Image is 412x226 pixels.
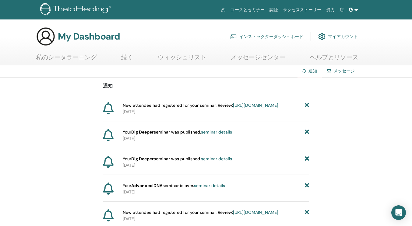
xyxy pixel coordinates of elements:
a: 続く [121,54,133,65]
a: ヘルプとリソース [310,54,358,65]
span: Your seminar was published. [123,156,232,162]
p: [DATE] [123,135,309,142]
img: cog.svg [318,31,326,42]
a: インストラクターダッシュボード [230,30,303,43]
img: generic-user-icon.jpg [36,27,55,46]
div: Open Intercom Messenger [391,205,406,220]
a: コースとセミナー [228,4,267,16]
a: 約 [219,4,228,16]
a: 私のシータラーニング [36,54,97,65]
p: [DATE] [123,162,309,169]
a: マイアカウント [318,30,358,43]
a: 店 [337,4,346,16]
strong: Dig Deeper [131,129,154,135]
a: seminar details [201,129,232,135]
span: New attendee had registered for your seminar. Review: [123,102,278,109]
a: 資力 [324,4,337,16]
a: [URL][DOMAIN_NAME] [233,210,278,215]
h3: My Dashboard [58,31,120,42]
a: ウィッシュリスト [158,54,206,65]
p: [DATE] [123,189,309,195]
a: メッセージセンター [231,54,285,65]
img: logo.png [40,3,113,17]
strong: Advanced DNA [131,183,163,188]
strong: Dig Deeper [131,156,154,162]
span: New attendee had registered for your seminar. Review: [123,209,278,216]
span: 通知 [308,68,317,74]
p: [DATE] [123,216,309,222]
p: [DATE] [123,109,309,115]
span: Your seminar was published. [123,129,232,135]
p: 通知 [103,82,309,90]
a: [URL][DOMAIN_NAME] [233,103,278,108]
span: Your seminar is over. [123,183,225,189]
img: chalkboard-teacher.svg [230,34,237,39]
a: seminar details [194,183,225,188]
a: seminar details [201,156,232,162]
a: 認証 [267,4,280,16]
a: メッセージ [333,68,355,74]
a: サクセスストーリー [280,4,324,16]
